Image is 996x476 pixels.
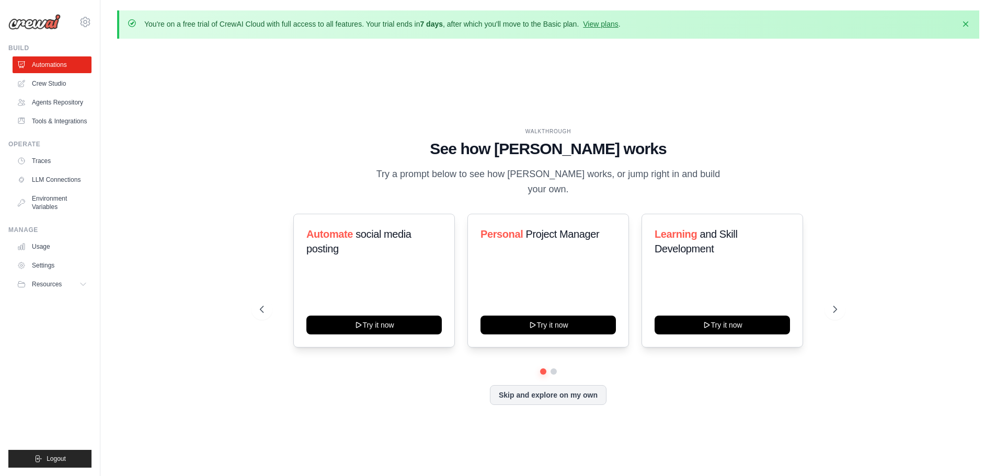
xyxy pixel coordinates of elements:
[13,56,91,73] a: Automations
[8,44,91,52] div: Build
[480,316,616,334] button: Try it now
[655,316,790,334] button: Try it now
[655,228,697,240] span: Learning
[8,450,91,468] button: Logout
[13,113,91,130] a: Tools & Integrations
[13,238,91,255] a: Usage
[32,280,62,288] span: Resources
[13,257,91,274] a: Settings
[480,228,523,240] span: Personal
[583,20,618,28] a: View plans
[47,455,66,463] span: Logout
[13,75,91,92] a: Crew Studio
[306,228,411,254] span: social media posting
[373,167,724,198] p: Try a prompt below to see how [PERSON_NAME] works, or jump right in and build your own.
[306,228,353,240] span: Automate
[8,14,61,30] img: Logo
[525,228,599,240] span: Project Manager
[144,19,621,29] p: You're on a free trial of CrewAI Cloud with full access to all features. Your trial ends in , aft...
[420,20,443,28] strong: 7 days
[8,226,91,234] div: Manage
[13,171,91,188] a: LLM Connections
[13,94,91,111] a: Agents Repository
[8,140,91,148] div: Operate
[13,190,91,215] a: Environment Variables
[306,316,442,334] button: Try it now
[13,153,91,169] a: Traces
[490,385,606,405] button: Skip and explore on my own
[260,140,837,158] h1: See how [PERSON_NAME] works
[13,276,91,293] button: Resources
[260,127,837,135] div: WALKTHROUGH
